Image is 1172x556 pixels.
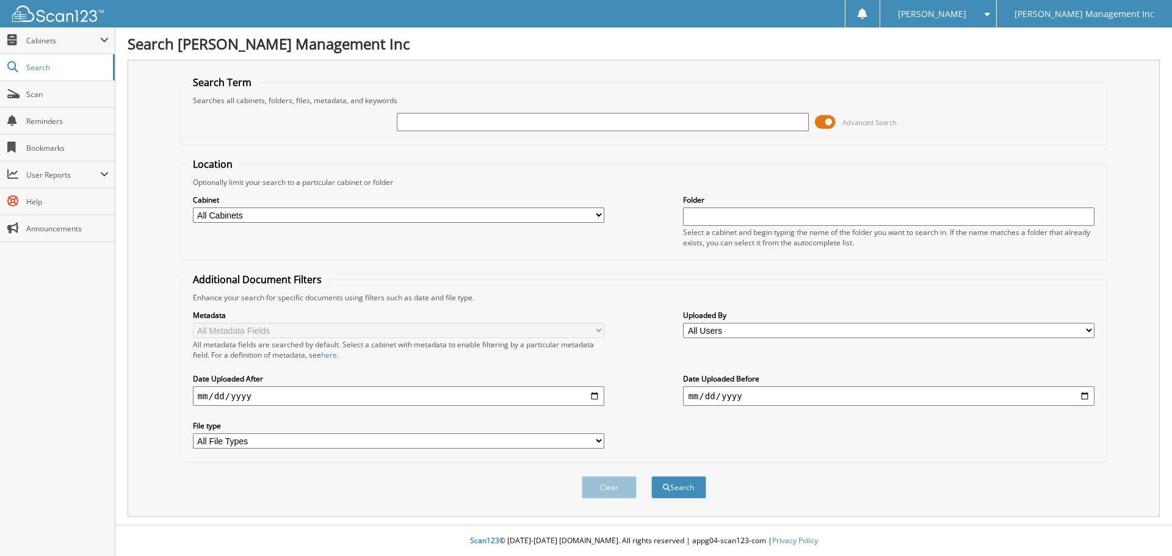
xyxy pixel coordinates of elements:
label: File type [193,421,604,431]
div: Enhance your search for specific documents using filters such as date and file type. [187,292,1101,303]
span: Scan123 [470,535,499,546]
span: User Reports [26,170,100,180]
button: Search [651,476,706,499]
legend: Additional Document Filters [187,273,328,286]
span: [PERSON_NAME] Management Inc [1015,10,1154,18]
legend: Location [187,157,239,171]
span: Cabinets [26,35,100,46]
label: Uploaded By [683,310,1094,320]
label: Date Uploaded Before [683,374,1094,384]
div: Optionally limit your search to a particular cabinet or folder [187,177,1101,187]
input: start [193,386,604,406]
a: Privacy Policy [772,535,818,546]
legend: Search Term [187,76,258,89]
div: Searches all cabinets, folders, files, metadata, and keywords [187,95,1101,106]
span: Advanced Search [842,118,897,127]
span: Help [26,197,109,207]
label: Cabinet [193,195,604,205]
input: end [683,386,1094,406]
div: All metadata fields are searched by default. Select a cabinet with metadata to enable filtering b... [193,339,604,360]
label: Metadata [193,310,604,320]
span: Search [26,62,107,73]
iframe: Chat Widget [1111,497,1172,556]
span: Announcements [26,223,109,234]
h1: Search [PERSON_NAME] Management Inc [128,34,1160,54]
div: © [DATE]-[DATE] [DOMAIN_NAME]. All rights reserved | appg04-scan123-com | [115,526,1172,556]
img: scan123-logo-white.svg [12,5,104,22]
span: [PERSON_NAME] [898,10,966,18]
button: Clear [582,476,637,499]
span: Bookmarks [26,143,109,153]
span: Scan [26,89,109,99]
a: here [321,350,337,360]
span: Reminders [26,116,109,126]
div: Select a cabinet and begin typing the name of the folder you want to search in. If the name match... [683,227,1094,248]
label: Date Uploaded After [193,374,604,384]
label: Folder [683,195,1094,205]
